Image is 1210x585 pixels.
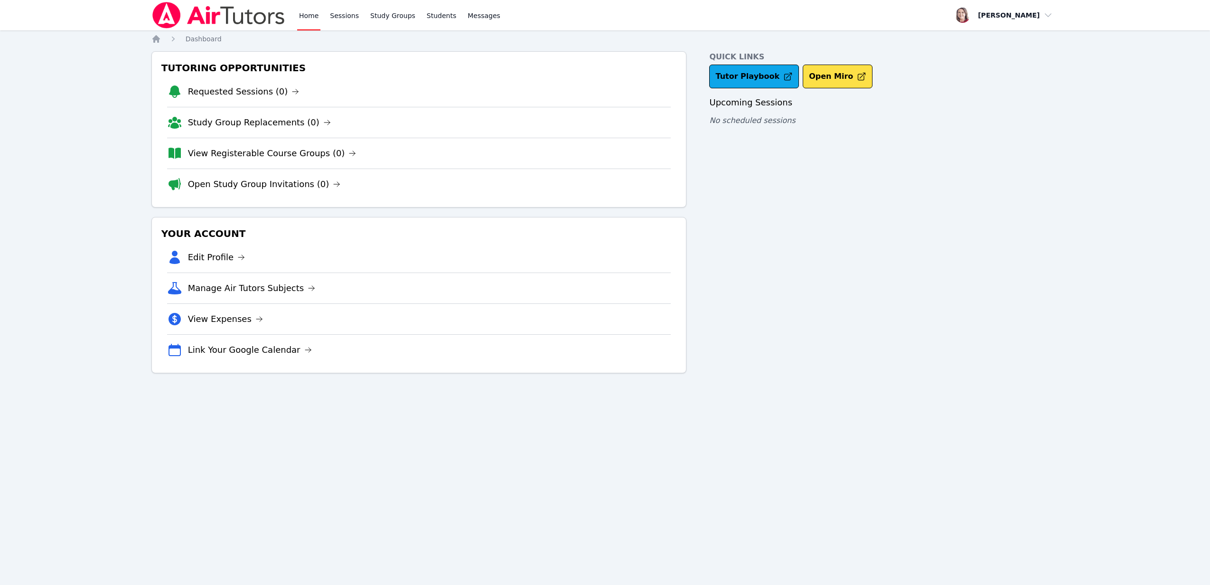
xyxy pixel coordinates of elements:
a: Link Your Google Calendar [188,343,312,357]
h3: Upcoming Sessions [709,96,1059,109]
span: Messages [468,11,500,20]
nav: Breadcrumb [151,34,1059,44]
h3: Tutoring Opportunities [159,59,679,76]
span: Dashboard [186,35,222,43]
a: Open Study Group Invitations (0) [188,178,341,191]
a: Manage Air Tutors Subjects [188,282,316,295]
a: Study Group Replacements (0) [188,116,331,129]
button: Open Miro [803,65,872,88]
a: Dashboard [186,34,222,44]
h4: Quick Links [709,51,1059,63]
img: Air Tutors [151,2,286,28]
a: Tutor Playbook [709,65,799,88]
a: View Registerable Course Groups (0) [188,147,356,160]
span: No scheduled sessions [709,116,795,125]
a: Edit Profile [188,251,245,264]
h3: Your Account [159,225,679,242]
a: Requested Sessions (0) [188,85,300,98]
a: View Expenses [188,312,263,326]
